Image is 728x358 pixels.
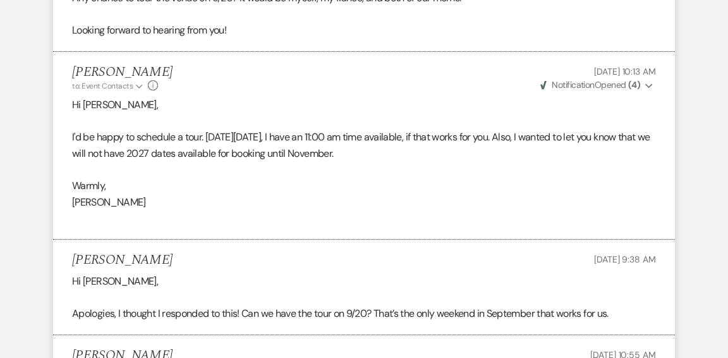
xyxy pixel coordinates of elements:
strong: ( 4 ) [628,79,640,90]
p: [PERSON_NAME] [72,194,656,211]
p: I'd be happy to schedule a tour. [DATE][DATE], I have an 11:00 am time available, if that works f... [72,129,656,161]
p: Apologies, I thought I responded to this! Can we have the tour on 9/20? That’s the only weekend i... [72,306,656,322]
span: Opened [540,79,640,90]
h5: [PERSON_NAME] [72,252,173,268]
p: Hi [PERSON_NAME], [72,97,656,113]
span: to: Event Contacts [72,81,133,91]
h5: [PERSON_NAME] [72,65,173,80]
span: [DATE] 10:13 AM [594,66,656,77]
span: [DATE] 9:38 AM [594,254,656,265]
p: Warmly, [72,178,656,194]
p: Looking forward to hearing from you! [72,22,656,39]
p: Hi [PERSON_NAME], [72,273,656,290]
button: to: Event Contacts [72,80,145,92]
span: Notification [552,79,594,90]
button: NotificationOpened (4) [538,78,656,92]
